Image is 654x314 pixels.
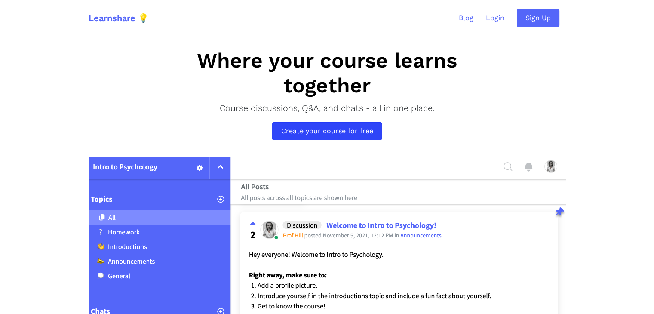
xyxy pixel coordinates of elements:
[272,122,381,140] a: Create your course for free
[170,101,484,115] p: Course discussions, Q&A, and chats - all in one place.
[480,7,511,29] a: Login
[170,48,484,98] h1: Where your course learns together
[89,6,149,30] a: Learnshare 💡
[453,7,480,29] a: Blog
[517,9,559,27] a: Sign Up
